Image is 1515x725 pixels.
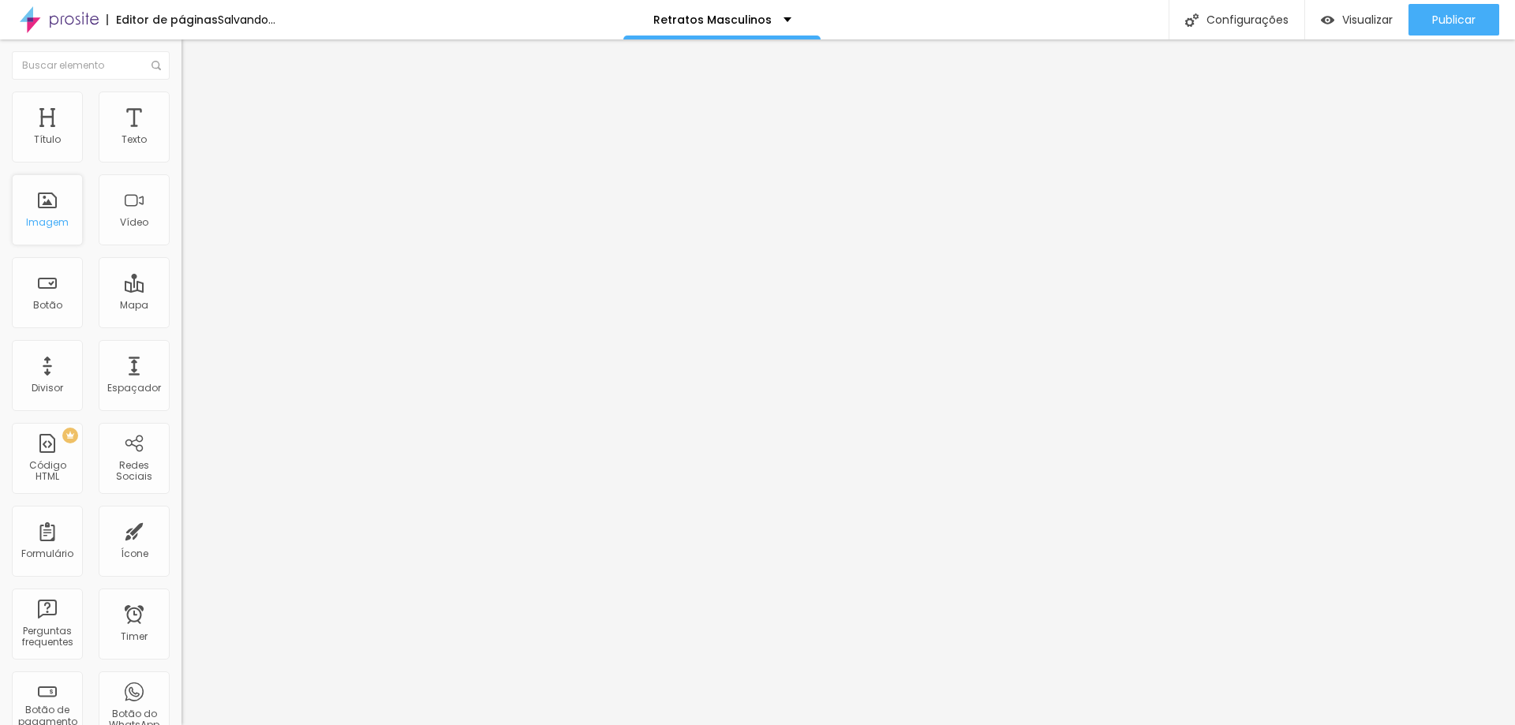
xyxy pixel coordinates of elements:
p: Retratos Masculinos [653,14,772,25]
div: Redes Sociais [103,460,165,483]
div: Vídeo [120,217,148,228]
span: Visualizar [1342,13,1393,26]
div: Formulário [21,548,73,559]
img: Icone [1185,13,1199,27]
div: Código HTML [16,460,78,483]
div: Ícone [121,548,148,559]
div: Texto [122,134,147,145]
div: Perguntas frequentes [16,626,78,648]
div: Botão [33,300,62,311]
div: Divisor [32,383,63,394]
div: Espaçador [107,383,161,394]
button: Publicar [1408,4,1499,36]
div: Mapa [120,300,148,311]
span: Publicar [1432,13,1476,26]
iframe: Editor [181,39,1515,725]
div: Editor de páginas [107,14,218,25]
div: Timer [121,631,148,642]
div: Salvando... [218,14,275,25]
div: Imagem [26,217,69,228]
div: Título [34,134,61,145]
img: view-1.svg [1321,13,1334,27]
img: Icone [151,61,161,70]
button: Visualizar [1305,4,1408,36]
input: Buscar elemento [12,51,170,80]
